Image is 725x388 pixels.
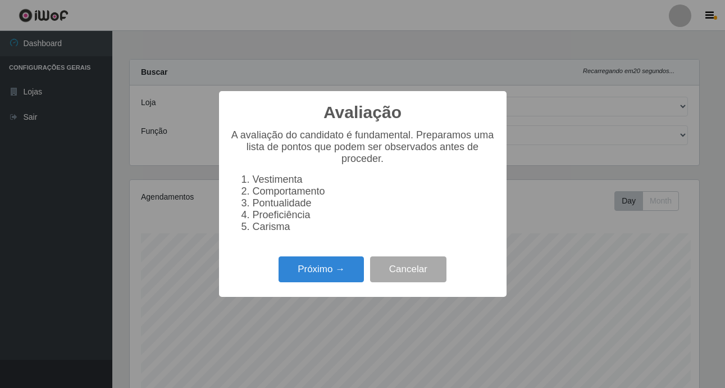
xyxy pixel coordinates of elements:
[253,186,495,197] li: Comportamento
[253,174,495,186] li: Vestimenta
[253,209,495,221] li: Proeficiência
[370,256,446,283] button: Cancelar
[279,256,364,283] button: Próximo →
[230,129,495,165] p: A avaliação do candidato é fundamental. Preparamos uma lista de pontos que podem ser observados a...
[253,197,495,209] li: Pontualidade
[253,221,495,233] li: Carisma
[323,102,402,123] h2: Avaliação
